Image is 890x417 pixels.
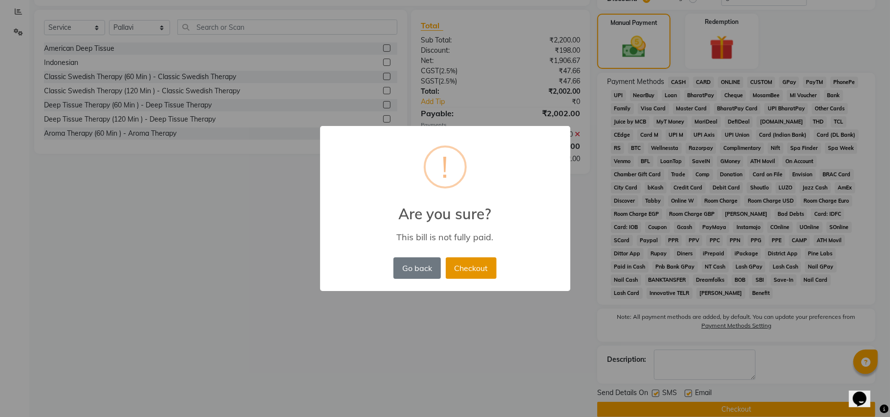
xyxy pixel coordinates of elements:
h2: Are you sure? [320,193,570,223]
button: Checkout [446,257,497,279]
div: This bill is not fully paid. [334,231,556,243]
div: ! [442,147,449,187]
button: Go back [393,257,440,279]
iframe: chat widget [849,378,880,407]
